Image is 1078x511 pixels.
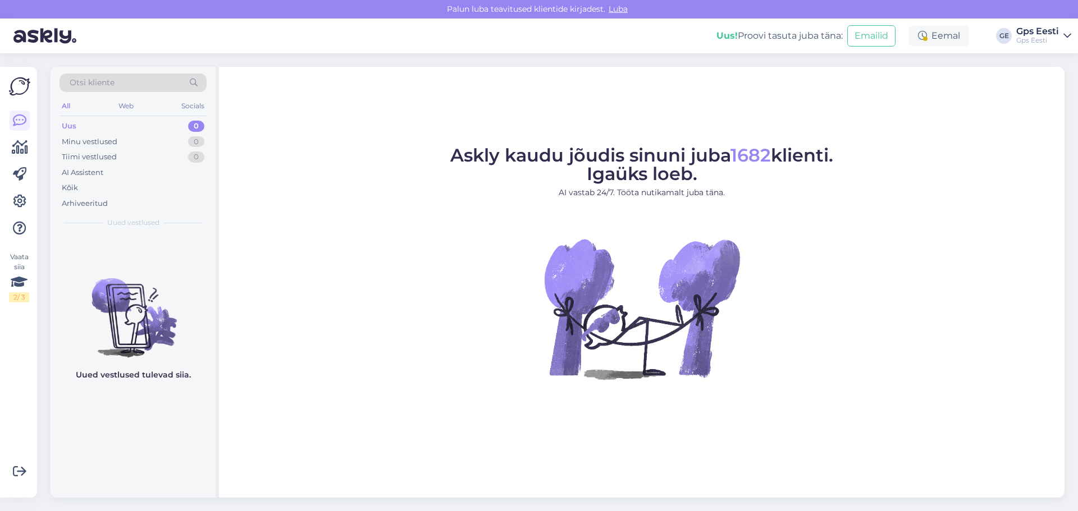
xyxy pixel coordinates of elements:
[62,198,108,209] div: Arhiveeritud
[605,4,631,14] span: Luba
[188,151,204,163] div: 0
[1016,36,1059,45] div: Gps Eesti
[188,136,204,148] div: 0
[716,29,843,43] div: Proovi tasuta juba täna:
[179,99,207,113] div: Socials
[450,187,833,199] p: AI vastab 24/7. Tööta nutikamalt juba täna.
[1016,27,1071,45] a: Gps EestiGps Eesti
[909,26,969,46] div: Eemal
[116,99,136,113] div: Web
[9,292,29,302] div: 2 / 3
[9,76,30,97] img: Askly Logo
[1016,27,1059,36] div: Gps Eesti
[188,121,204,132] div: 0
[76,369,191,381] p: Uued vestlused tulevad siia.
[847,25,896,47] button: Emailid
[730,144,771,166] span: 1682
[716,30,738,41] b: Uus!
[60,99,72,113] div: All
[450,144,833,185] span: Askly kaudu jõudis sinuni juba klienti. Igaüks loeb.
[62,136,117,148] div: Minu vestlused
[541,208,743,409] img: No Chat active
[9,252,29,302] div: Vaata siia
[62,167,103,178] div: AI Assistent
[70,77,115,89] span: Otsi kliente
[107,218,159,228] span: Uued vestlused
[996,28,1012,44] div: GE
[62,151,117,163] div: Tiimi vestlused
[62,121,76,132] div: Uus
[62,182,78,194] div: Kõik
[51,258,216,359] img: No chats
